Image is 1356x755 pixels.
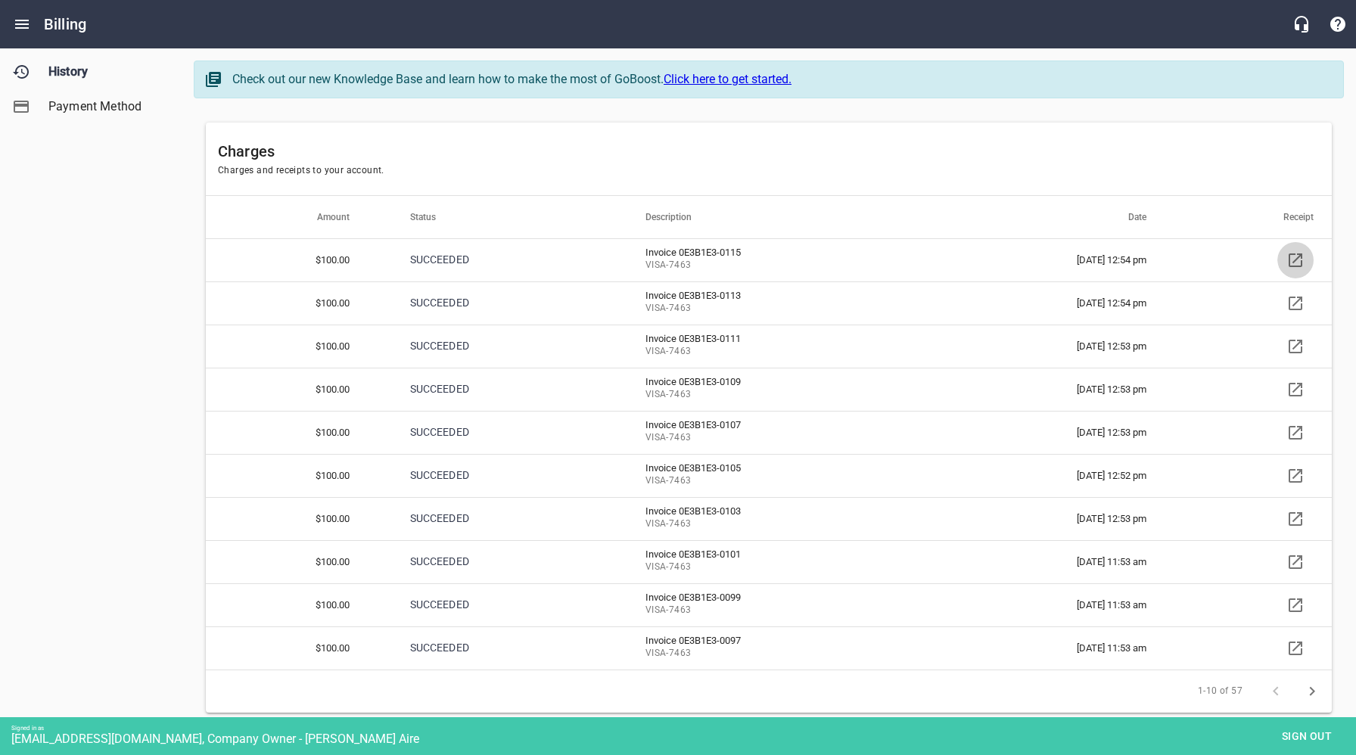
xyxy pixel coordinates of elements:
[206,368,392,411] th: $100.00
[933,497,1189,540] td: [DATE] 12:53 pm
[410,640,585,656] p: SUCCEEDED
[410,338,585,354] p: SUCCEEDED
[48,98,163,116] span: Payment Method
[1269,722,1345,750] button: Sign out
[206,626,392,670] th: $100.00
[933,281,1189,325] td: [DATE] 12:54 pm
[48,63,163,81] span: History
[410,295,585,311] p: SUCCEEDED
[933,626,1189,670] td: [DATE] 11:53 am
[933,411,1189,454] td: [DATE] 12:53 pm
[11,732,1356,746] div: [EMAIL_ADDRESS][DOMAIN_NAME], Company Owner - [PERSON_NAME] Aire
[933,583,1189,626] td: [DATE] 11:53 am
[11,725,1356,732] div: Signed in as
[410,554,585,570] p: SUCCEEDED
[627,583,934,626] td: Invoice 0E3B1E3-0099
[1275,727,1339,746] span: Sign out
[206,454,392,497] th: $100.00
[4,6,40,42] button: Open drawer
[206,411,392,454] th: $100.00
[232,70,1328,89] div: Check out our new Knowledge Base and learn how to make the most of GoBoost.
[645,258,891,273] span: VISA - 7463
[933,540,1189,583] td: [DATE] 11:53 am
[206,497,392,540] th: $100.00
[1198,684,1242,699] span: 1-10 of 57
[392,196,627,238] th: Status
[645,387,891,402] span: VISA - 7463
[627,540,934,583] td: Invoice 0E3B1E3-0101
[627,626,934,670] td: Invoice 0E3B1E3-0097
[627,497,934,540] td: Invoice 0E3B1E3-0103
[627,454,934,497] td: Invoice 0E3B1E3-0105
[218,165,384,176] span: Charges and receipts to your account.
[44,12,86,36] h6: Billing
[645,344,891,359] span: VISA - 7463
[645,517,891,532] span: VISA - 7463
[1283,6,1320,42] button: Live Chat
[645,560,891,575] span: VISA - 7463
[664,72,792,86] a: Click here to get started.
[410,381,585,397] p: SUCCEEDED
[206,281,392,325] th: $100.00
[206,325,392,368] th: $100.00
[627,238,934,281] td: Invoice 0E3B1E3-0115
[410,424,585,440] p: SUCCEEDED
[206,540,392,583] th: $100.00
[645,430,891,446] span: VISA - 7463
[206,196,392,238] th: Amount
[410,252,585,268] p: SUCCEEDED
[410,511,585,527] p: SUCCEEDED
[627,325,934,368] td: Invoice 0E3B1E3-0111
[933,325,1189,368] td: [DATE] 12:53 pm
[410,597,585,613] p: SUCCEEDED
[645,474,891,489] span: VISA - 7463
[218,139,1320,163] h6: Charges
[627,368,934,411] td: Invoice 0E3B1E3-0109
[1320,6,1356,42] button: Support Portal
[645,603,891,618] span: VISA - 7463
[627,411,934,454] td: Invoice 0E3B1E3-0107
[410,468,585,483] p: SUCCEEDED
[206,238,392,281] th: $100.00
[627,196,934,238] th: Description
[206,583,392,626] th: $100.00
[1189,196,1332,238] th: Receipt
[933,368,1189,411] td: [DATE] 12:53 pm
[627,281,934,325] td: Invoice 0E3B1E3-0113
[933,454,1189,497] td: [DATE] 12:52 pm
[933,196,1189,238] th: Date
[645,646,891,661] span: VISA - 7463
[645,301,891,316] span: VISA - 7463
[933,238,1189,281] td: [DATE] 12:54 pm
